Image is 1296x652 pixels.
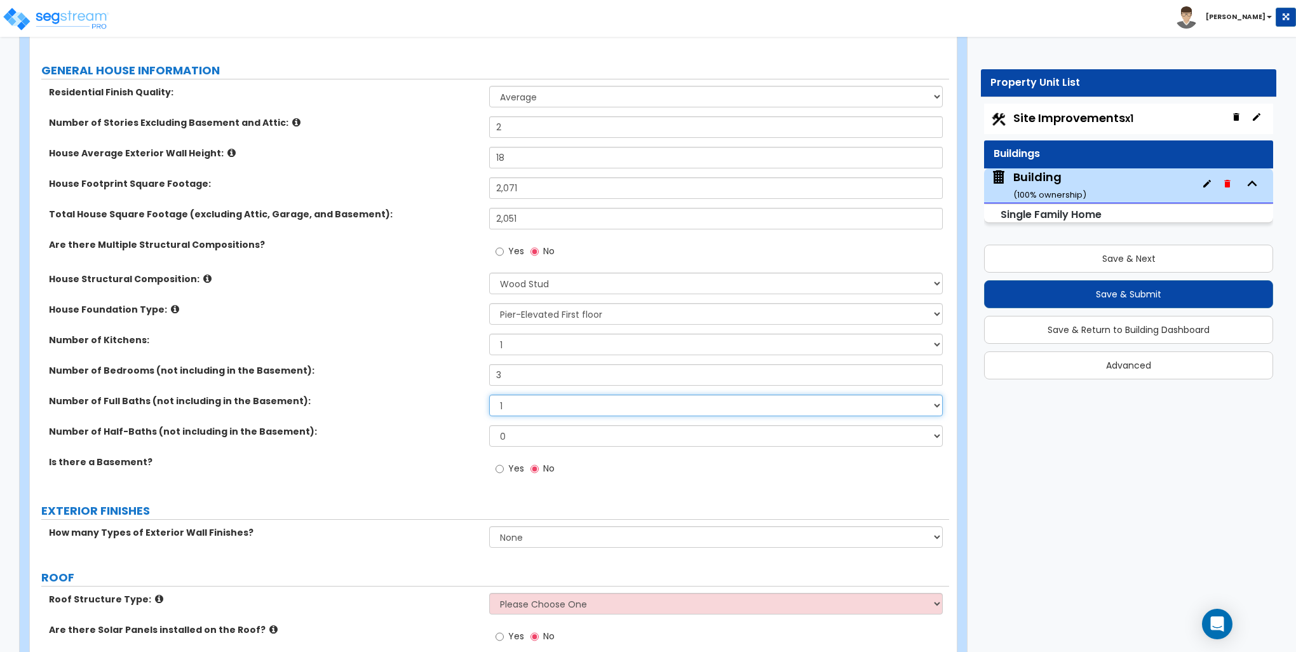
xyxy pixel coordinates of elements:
span: No [543,630,555,642]
label: Roof Structure Type: [49,593,480,606]
span: Site Improvements [1013,110,1133,126]
button: Advanced [984,351,1273,379]
div: Buildings [994,147,1264,161]
i: click for more info! [227,148,236,158]
label: House Foundation Type: [49,303,480,316]
input: Yes [496,245,504,259]
label: House Footprint Square Footage: [49,177,480,190]
button: Save & Next [984,245,1273,273]
span: Building [990,169,1086,201]
div: Open Intercom Messenger [1202,609,1232,639]
i: click for more info! [203,274,212,283]
i: click for more info! [269,625,278,634]
label: Are there Solar Panels installed on the Roof? [49,623,480,636]
label: Number of Half-Baths (not including in the Basement): [49,425,480,438]
label: Number of Stories Excluding Basement and Attic: [49,116,480,129]
button: Save & Submit [984,280,1273,308]
label: Number of Kitchens: [49,334,480,346]
b: [PERSON_NAME] [1206,12,1266,22]
label: ROOF [41,569,949,586]
small: Single Family Home [1001,207,1102,222]
i: click for more info! [155,594,163,604]
input: Yes [496,462,504,476]
div: Property Unit List [990,76,1267,90]
small: x1 [1125,112,1133,125]
img: logo_pro_r.png [2,6,110,32]
label: Number of Full Baths (not including in the Basement): [49,395,480,407]
label: House Average Exterior Wall Height: [49,147,480,160]
div: Building [1013,169,1086,201]
label: Residential Finish Quality: [49,86,480,98]
img: building.svg [990,169,1007,186]
img: avatar.png [1175,6,1198,29]
label: How many Types of Exterior Wall Finishes? [49,526,480,539]
img: Construction.png [990,111,1007,128]
small: ( 100 % ownership) [1013,189,1086,201]
input: No [530,245,539,259]
span: Yes [508,630,524,642]
label: Are there Multiple Structural Compositions? [49,238,480,251]
i: click for more info! [171,304,179,314]
span: No [543,462,555,475]
label: GENERAL HOUSE INFORMATION [41,62,949,79]
i: click for more info! [292,118,300,127]
span: No [543,245,555,257]
input: Yes [496,630,504,644]
label: House Structural Composition: [49,273,480,285]
span: Yes [508,462,524,475]
span: Yes [508,245,524,257]
label: Total House Square Footage (excluding Attic, Garage, and Basement): [49,208,480,221]
input: No [530,462,539,476]
input: No [530,630,539,644]
label: Is there a Basement? [49,456,480,468]
button: Save & Return to Building Dashboard [984,316,1273,344]
label: EXTERIOR FINISHES [41,503,949,519]
label: Number of Bedrooms (not including in the Basement): [49,364,480,377]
